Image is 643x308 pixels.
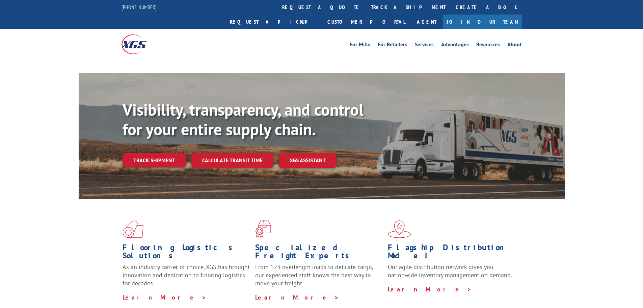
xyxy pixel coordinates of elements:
[388,285,472,293] a: Learn More >
[476,42,500,49] a: Resources
[388,220,411,238] img: xgs-icon-flagship-distribution-model-red
[350,42,370,49] a: For Mills
[191,153,273,168] a: Calculate transit time
[443,15,522,29] a: Join Our Team
[123,263,250,287] span: As an industry carrier of choice, XGS has brought innovation and dedication to flooring logistics...
[378,42,407,49] a: For Retailers
[255,293,339,301] a: Learn More >
[255,243,383,263] h1: Specialized Freight Experts
[255,263,383,293] p: From 123 overlength loads to delicate cargo, our experienced staff knows the best way to move you...
[322,15,410,29] a: Customer Portal
[388,243,515,263] h1: Flagship Distribution Model
[123,153,186,167] a: Track shipment
[441,42,469,49] a: Advantages
[123,243,250,263] h1: Flooring Logistics Solutions
[388,263,512,279] span: Our agile distribution network gives you nationwide inventory management on demand.
[122,4,157,10] a: [PHONE_NUMBER]
[123,220,143,238] img: xgs-icon-total-supply-chain-intelligence-red
[255,220,271,238] img: xgs-icon-focused-on-flooring-red
[123,293,207,301] a: Learn More >
[507,42,522,49] a: About
[123,99,364,140] b: Visibility, transparency, and control for your entire supply chain.
[279,153,337,168] a: XGS ASSISTANT
[415,42,434,49] a: Services
[410,15,443,29] a: Agent
[225,15,322,29] a: Request a pickup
